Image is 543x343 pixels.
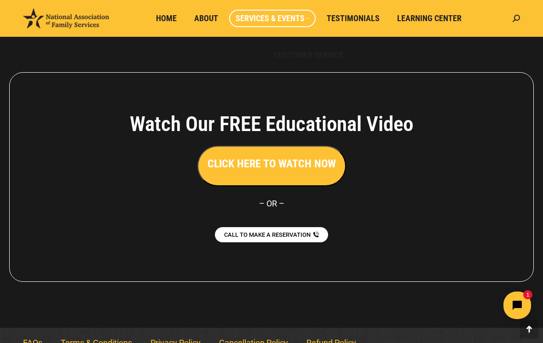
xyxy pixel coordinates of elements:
[150,10,183,27] a: Home
[215,227,328,242] a: CALL TO MAKE A RESERVATION
[23,8,109,29] img: National Association of Family Services
[236,13,309,23] span: Services & Events
[208,156,336,171] h3: CLICK HERE TO WATCH NOW
[188,10,225,27] a: About
[259,199,284,208] span: – OR –
[327,13,380,23] span: Testimonials
[274,50,343,60] span: Customer Service
[197,160,346,169] a: CLICK HERE TO WATCH NOW
[267,46,350,64] a: Customer Service
[197,146,346,186] button: CLICK HERE TO WATCH NOW
[391,10,468,27] a: Learning Center
[224,232,311,238] span: CALL TO MAKE A RESERVATION
[156,13,177,23] span: Home
[79,112,464,137] h4: Watch Our FREE Educational Video
[194,13,218,23] span: About
[397,13,462,23] span: Learning Center
[320,10,386,27] a: Testimonials
[381,284,539,327] iframe: Tidio Chat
